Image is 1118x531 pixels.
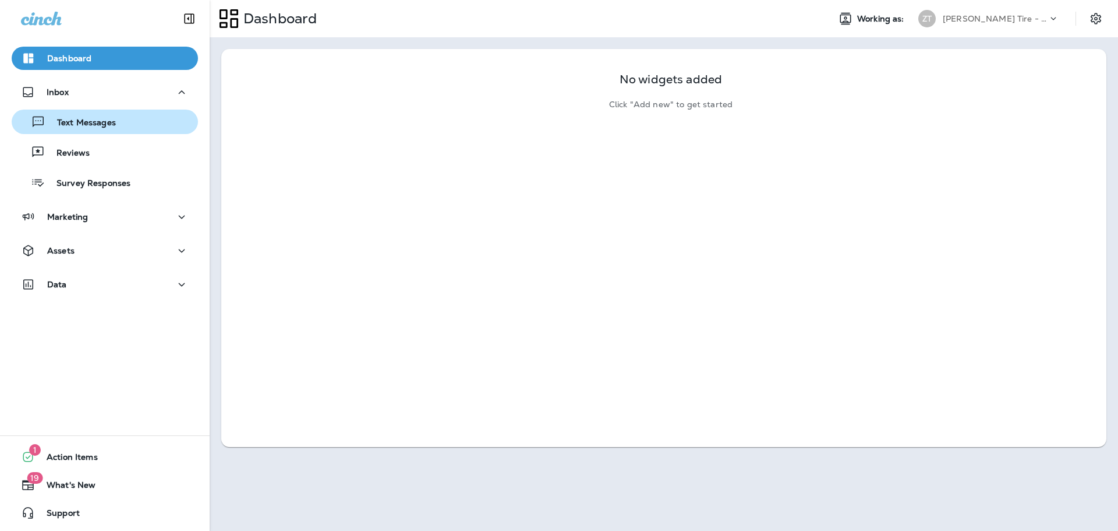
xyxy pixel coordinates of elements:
[45,148,90,159] p: Reviews
[12,239,198,262] button: Assets
[47,54,91,63] p: Dashboard
[47,87,69,97] p: Inbox
[918,10,936,27] div: ZT
[27,472,43,484] span: 19
[12,501,198,525] button: Support
[12,205,198,228] button: Marketing
[45,118,116,129] p: Text Messages
[12,445,198,469] button: 1Action Items
[47,280,67,289] p: Data
[35,480,95,494] span: What's New
[12,170,198,195] button: Survey Responses
[35,452,98,466] span: Action Items
[12,110,198,134] button: Text Messages
[47,246,75,255] p: Assets
[12,473,198,497] button: 19What's New
[239,10,317,27] p: Dashboard
[12,80,198,104] button: Inbox
[47,212,88,221] p: Marketing
[35,508,80,522] span: Support
[12,47,198,70] button: Dashboard
[12,140,198,164] button: Reviews
[1085,8,1106,29] button: Settings
[857,14,907,24] span: Working as:
[620,75,722,85] p: No widgets added
[45,178,130,189] p: Survey Responses
[29,444,41,456] span: 1
[12,273,198,296] button: Data
[943,14,1048,23] p: [PERSON_NAME] Tire - Hills & [PERSON_NAME]
[173,7,206,30] button: Collapse Sidebar
[609,100,733,110] p: Click "Add new" to get started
